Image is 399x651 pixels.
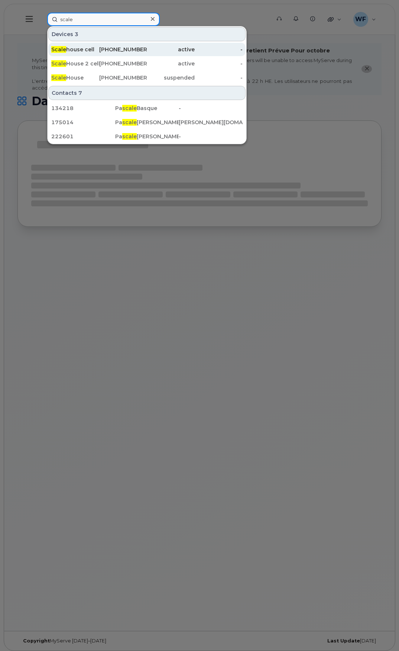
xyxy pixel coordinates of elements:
div: 175014 [51,119,115,126]
div: [PHONE_NUMBER] [99,46,147,53]
div: [PHONE_NUMBER] [99,74,147,81]
div: active [147,46,195,53]
span: 3 [75,30,78,38]
div: Contacts [48,86,246,100]
div: Pa [PERSON_NAME] [115,119,179,126]
a: 134218PascaleBasque- [48,101,246,115]
span: 7 [78,89,82,97]
div: active [147,60,195,67]
span: Scale [51,74,66,81]
span: scale [122,133,137,140]
span: scale [122,119,137,126]
div: House [51,74,99,81]
div: [PERSON_NAME][DOMAIN_NAME] @[DOMAIN_NAME] [179,119,243,126]
a: ScaleHouse 2 cell[PHONE_NUMBER]active- [48,57,246,70]
div: suspended [147,74,195,81]
div: Pa Basque [115,104,179,112]
div: - [195,74,243,81]
a: 175014Pascale[PERSON_NAME][PERSON_NAME][DOMAIN_NAME]@[DOMAIN_NAME] [48,116,246,129]
div: - [195,46,243,53]
span: Scale [51,60,66,67]
span: Scale [51,46,66,53]
div: 222601 [51,133,115,140]
span: scale [122,105,137,112]
div: - [179,133,243,140]
a: ScaleHouse[PHONE_NUMBER]suspended- [48,71,246,84]
div: - [179,104,243,112]
div: 134218 [51,104,115,112]
div: Devices [48,27,246,41]
div: - [195,60,243,67]
a: 222601Pascale[PERSON_NAME]- [48,130,246,143]
div: Pa [PERSON_NAME] [115,133,179,140]
div: House 2 cell [51,60,99,67]
a: Scalehouse cell[PHONE_NUMBER]active- [48,43,246,56]
div: [PHONE_NUMBER] [99,60,147,67]
div: house cell [51,46,99,53]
